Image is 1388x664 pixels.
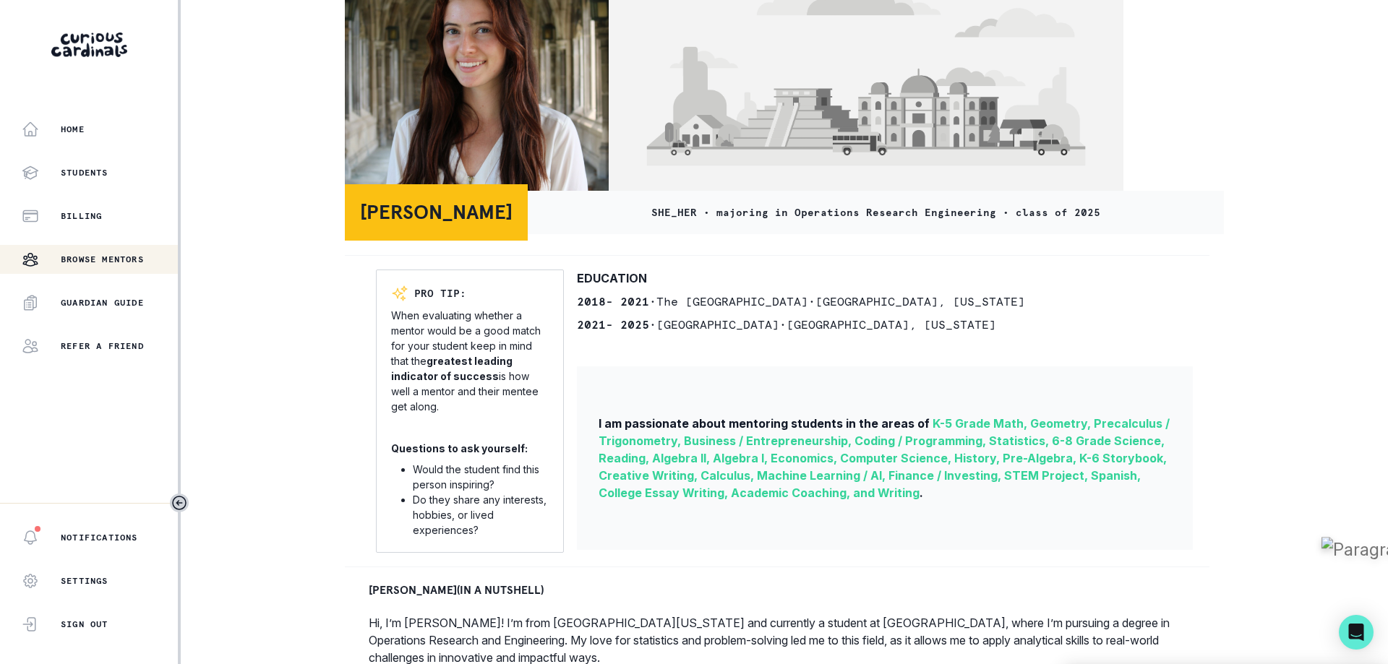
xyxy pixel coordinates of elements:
button: Toggle sidebar [170,493,189,512]
p: Guardian Guide [61,297,144,309]
li: Do they share any interests, hobbies, or lived experiences? [413,492,549,538]
p: Browse Mentors [61,254,144,265]
p: Billing [61,210,102,222]
span: • [GEOGRAPHIC_DATA] • [GEOGRAPHIC_DATA] , [US_STATE] [649,317,996,332]
p: Refer a friend [61,340,144,352]
img: Curious Cardinals Logo [51,33,127,57]
p: PRO TIP: [414,286,466,301]
b: 2021 - 2025 [577,317,649,332]
p: SHE_HER • majoring in Operations Research Engineering • class of 2025 [651,205,1100,220]
p: [PERSON_NAME] (IN A NUTSHELL) [369,581,544,598]
p: Settings [61,575,108,587]
div: Open Intercom Messenger [1339,615,1374,650]
li: Would the student find this person inspiring? [413,462,549,492]
p: [PERSON_NAME] [360,197,513,228]
p: Sign Out [61,618,108,630]
span: . [920,486,923,500]
p: Notifications [61,532,138,543]
span: K-5 Grade Math, Geometry, Precalculus / Trigonometry, Business / Entrepreneurship, Coding / Progr... [599,416,1170,500]
b: greatest leading indicator of success [391,355,513,382]
span: I am passionate about mentoring students in the areas of [599,416,930,431]
p: When evaluating whether a mentor would be a good match for your student keep in mind that the is ... [391,308,549,414]
p: EDUCATION [577,270,647,287]
p: Questions to ask yourself: [391,441,528,456]
b: 2018 - 2021 [577,294,649,309]
p: Home [61,124,85,135]
span: • The [GEOGRAPHIC_DATA] • [GEOGRAPHIC_DATA] , [US_STATE] [649,294,1025,309]
p: Students [61,167,108,178]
